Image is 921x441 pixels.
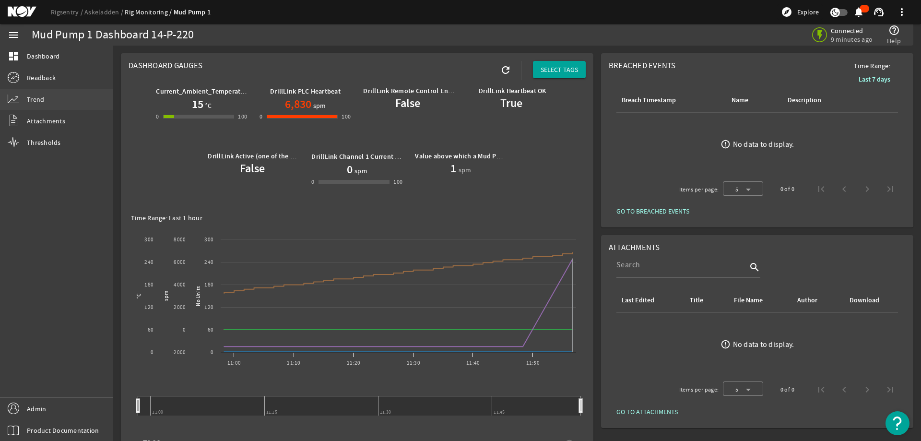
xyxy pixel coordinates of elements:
div: No data to display. [733,340,794,349]
b: DrillLink Active (one of the channels are active) [208,152,350,161]
text: No Units [195,286,202,306]
text: 4000 [174,281,186,288]
span: spm [353,166,367,176]
span: Dashboard Gauges [129,60,202,71]
text: 11:50 [526,359,540,367]
span: Time Range: [846,61,898,71]
button: Last 7 days [851,71,898,88]
span: GO TO ATTACHMENTS [616,407,678,417]
div: Items per page: [679,185,719,194]
b: 1 [450,161,456,176]
span: Attachments [609,242,660,252]
span: Attachments [27,116,65,126]
b: DrillLink Heartbeat OK [479,86,546,95]
div: File Name [732,295,784,306]
h1: 0 [347,162,353,177]
mat-icon: error_outline [720,339,731,349]
div: 100 [393,177,402,187]
text: 0 [211,349,213,356]
div: Title [688,295,721,306]
text: 11:20 [347,359,360,367]
span: 9 minutes ago [831,35,873,44]
div: 0 of 0 [780,385,794,394]
text: 0 [151,349,153,356]
b: False [240,161,265,176]
div: Title [690,295,703,306]
text: 240 [144,259,153,266]
b: True [500,95,522,111]
button: GO TO ATTACHMENTS [609,403,685,420]
mat-icon: help_outline [888,24,900,36]
text: 0 [183,326,186,334]
text: 8000 [174,236,186,243]
span: Dashboard [27,51,59,61]
text: 180 [144,281,153,288]
div: Time Range: Last 1 hour [131,213,583,223]
div: 100 [238,112,247,121]
button: GO TO BREACHED EVENTS [609,203,697,220]
div: Name [730,95,774,106]
span: Product Documentation [27,426,99,435]
mat-icon: menu [8,29,19,41]
text: 300 [204,236,213,243]
div: Items per page: [679,385,719,394]
text: 300 [144,236,153,243]
div: Mud Pump 1 Dashboard 14-P-220 [32,30,194,40]
span: Connected [831,26,873,35]
a: Mud Pump 1 [174,8,211,17]
text: 11:00 [227,359,241,367]
span: spm [459,165,472,175]
div: 0 [311,177,314,187]
text: 11:40 [466,359,480,367]
div: Author [797,295,817,306]
text: -2000 [172,349,186,356]
div: Name [732,95,748,106]
div: 0 of 0 [780,184,794,194]
b: Value above which a Mud Pump is considered pumping in spm [415,152,602,161]
a: Rigsentry [51,8,84,16]
span: Thresholds [27,138,61,147]
span: spm [311,101,326,110]
div: Breach Timestamp [620,95,719,106]
a: Rig Monitoring [125,8,173,16]
text: 180 [204,281,213,288]
span: Breached Events [609,60,676,71]
a: Askeladden [84,8,125,16]
text: 60 [148,326,154,334]
i: search [749,262,760,273]
div: Breach Timestamp [622,95,676,106]
mat-icon: error_outline [720,139,731,149]
div: 0 [156,112,159,121]
div: Download [850,295,879,306]
b: Last 7 days [859,75,890,84]
b: DrillLink PLC Heartbeat [270,87,341,96]
input: Search [616,259,747,271]
div: Author [796,295,837,306]
span: GO TO BREACHED EVENTS [616,206,689,216]
h1: 6,830 [285,96,311,112]
button: Explore [777,4,823,20]
text: 240 [204,259,213,266]
span: °C [203,101,212,110]
mat-icon: notifications [853,6,864,18]
span: Trend [27,95,44,104]
mat-icon: explore [781,6,792,18]
div: Description [788,95,821,106]
mat-icon: support_agent [873,6,885,18]
div: Last Edited [622,295,654,306]
h1: 15 [192,96,203,112]
div: No data to display. [733,140,794,149]
text: °C [135,293,142,298]
span: Help [887,36,901,46]
text: 120 [144,304,153,311]
div: File Name [734,295,763,306]
mat-icon: refresh [500,64,511,76]
b: DrillLink Channel 1 Current value [311,152,411,161]
span: Readback [27,73,56,83]
div: Description [786,95,855,106]
span: SELECT TAGS [541,65,578,74]
svg: Chart title [129,225,581,374]
text: 6000 [174,259,186,266]
div: Last Edited [620,295,677,306]
button: SELECT TAGS [533,61,586,78]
